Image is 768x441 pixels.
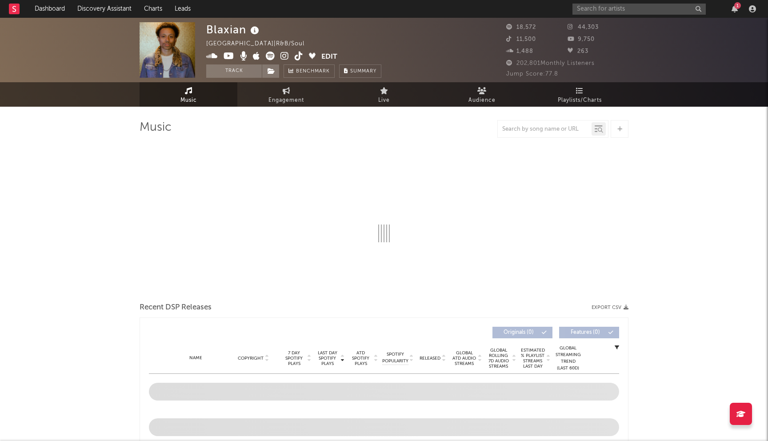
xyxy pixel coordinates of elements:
button: Track [206,64,262,78]
a: Music [140,82,237,107]
span: Estimated % Playlist Streams Last Day [520,348,545,369]
div: Global Streaming Trend (Last 60D) [555,345,581,372]
span: Spotify Popularity [382,351,408,365]
span: 7 Day Spotify Plays [282,350,306,366]
div: Name [167,355,225,361]
span: Global Rolling 7D Audio Streams [486,348,511,369]
span: Global ATD Audio Streams [452,350,476,366]
button: Export CSV [592,305,628,310]
span: Last Day Spotify Plays [316,350,339,366]
input: Search for artists [572,4,706,15]
span: Benchmark [296,66,330,77]
span: 9,750 [568,36,595,42]
span: Originals ( 0 ) [498,330,539,335]
button: Summary [339,64,381,78]
button: 1 [732,5,738,12]
div: 1 [734,2,741,9]
span: 1,488 [506,48,533,54]
span: Audience [468,95,496,106]
span: 18,572 [506,24,536,30]
span: Recent DSP Releases [140,302,212,313]
a: Benchmark [284,64,335,78]
span: Playlists/Charts [558,95,602,106]
span: 44,303 [568,24,599,30]
span: Features ( 0 ) [565,330,606,335]
a: Live [335,82,433,107]
div: Blaxian [206,22,261,37]
a: Audience [433,82,531,107]
button: Edit [321,52,337,63]
input: Search by song name or URL [498,126,592,133]
span: Jump Score: 77.8 [506,71,558,77]
span: 263 [568,48,588,54]
span: Released [420,356,440,361]
span: 11,500 [506,36,536,42]
span: 202,801 Monthly Listeners [506,60,595,66]
span: Engagement [268,95,304,106]
button: Features(0) [559,327,619,338]
span: Summary [350,69,376,74]
a: Engagement [237,82,335,107]
span: Music [180,95,197,106]
span: ATD Spotify Plays [349,350,372,366]
span: Copyright [238,356,264,361]
a: Playlists/Charts [531,82,628,107]
div: [GEOGRAPHIC_DATA] | R&B/Soul [206,39,315,49]
button: Originals(0) [492,327,552,338]
span: Live [378,95,390,106]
